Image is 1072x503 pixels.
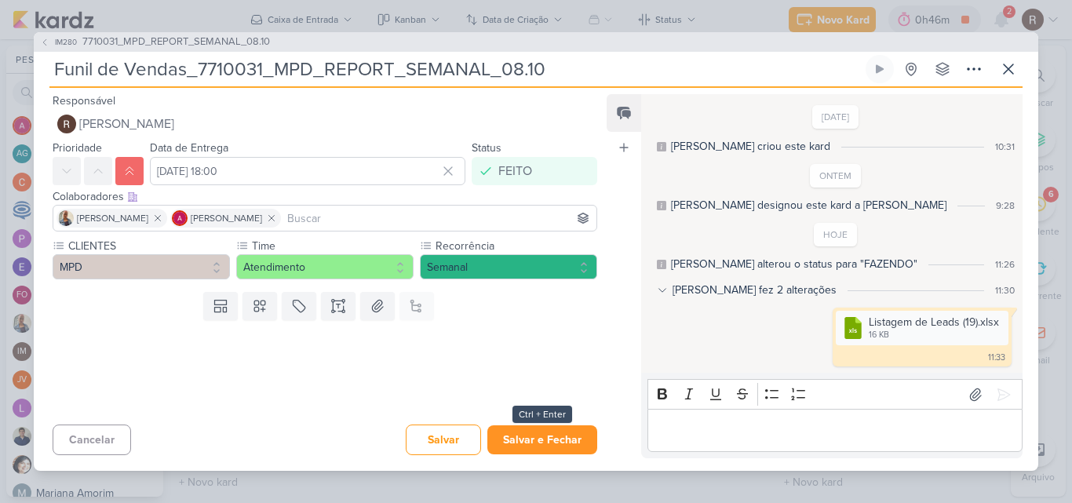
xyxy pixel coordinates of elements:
[53,425,131,455] button: Cancelar
[657,260,666,269] div: Este log é visível à todos no kard
[487,425,597,454] button: Salvar e Fechar
[657,201,666,210] div: Este log é visível à todos no kard
[172,210,188,226] img: Alessandra Gomes
[250,238,414,254] label: Time
[150,141,228,155] label: Data de Entrega
[472,141,501,155] label: Status
[647,379,1023,410] div: Editor toolbar
[53,94,115,108] label: Responsável
[53,110,597,138] button: [PERSON_NAME]
[284,209,593,228] input: Buscar
[53,254,230,279] button: MPD
[988,352,1005,364] div: 11:33
[996,199,1015,213] div: 9:28
[671,197,946,213] div: Alessandra designou este kard a Alessandra
[995,140,1015,154] div: 10:31
[67,238,230,254] label: CLIENTES
[79,115,174,133] span: [PERSON_NAME]
[671,256,917,272] div: Alessandra alterou o status para "FAZENDO"
[57,115,76,133] img: Rafael Dornelles
[150,157,465,185] input: Select a date
[420,254,597,279] button: Semanal
[836,311,1008,344] div: Listagem de Leads (19).xlsx
[498,162,532,180] div: FEITO
[82,35,270,50] span: 7710031_MPD_REPORT_SEMANAL_08.10
[673,282,837,298] div: [PERSON_NAME] fez 2 alterações
[49,55,862,83] input: Kard Sem Título
[647,409,1023,452] div: Editor editing area: main
[995,257,1015,272] div: 11:26
[40,35,270,50] button: IM280 7710031_MPD_REPORT_SEMANAL_08.10
[869,314,999,330] div: Listagem de Leads (19).xlsx
[472,157,597,185] button: FEITO
[191,211,262,225] span: [PERSON_NAME]
[53,188,597,205] div: Colaboradores
[671,138,830,155] div: Isabella criou este kard
[58,210,74,226] img: Iara Santos
[995,283,1015,297] div: 11:30
[873,63,886,75] div: Ligar relógio
[869,329,999,341] div: 16 KB
[53,36,79,48] span: IM280
[77,211,148,225] span: [PERSON_NAME]
[236,254,414,279] button: Atendimento
[53,141,102,155] label: Prioridade
[434,238,597,254] label: Recorrência
[512,406,572,423] div: Ctrl + Enter
[657,142,666,151] div: Este log é visível à todos no kard
[406,425,481,455] button: Salvar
